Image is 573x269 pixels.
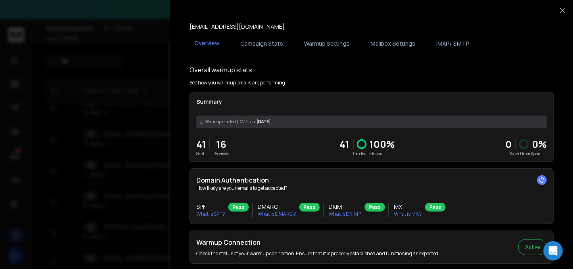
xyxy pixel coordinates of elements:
p: What is DKIM ? [329,211,361,217]
button: Overview [190,34,224,53]
div: Pass [365,203,385,212]
div: Pass [299,203,320,212]
p: 41 [340,138,350,151]
p: Sent [196,151,206,157]
button: Warmup Settings [299,35,354,53]
h2: Warmup Connection [196,237,440,247]
button: Mailbox Settings [366,35,420,53]
button: Campaign Stats [235,35,288,53]
div: Pass [228,203,249,212]
p: Landed in Inbox [340,151,395,157]
div: Pass [425,203,446,212]
p: Received [213,151,229,157]
button: Active [518,239,547,255]
h3: SPF [196,203,225,211]
h2: Domain Authentication [196,175,547,185]
p: Saved from Spam [505,151,547,157]
strong: 0 [505,137,512,151]
h3: DMARC [258,203,296,211]
p: 41 [196,138,206,151]
div: [DATE] [196,116,547,128]
p: What is MX ? [394,211,422,217]
span: Warmup started [DATE] on [205,119,255,125]
div: Open Intercom Messenger [544,241,563,261]
p: What is SPF ? [196,211,225,217]
p: 100 % [370,138,395,151]
p: Check the status of your warmup connection. Ensure that it is properly established and functionin... [196,250,440,257]
p: What is DMARC ? [258,211,296,217]
p: Summary [196,98,547,106]
p: 16 [213,138,229,151]
h3: DKIM [329,203,361,211]
p: [EMAIL_ADDRESS][DOMAIN_NAME] [190,23,285,31]
p: How likely are your emails to get accepted? [196,185,547,191]
h1: Overall warmup stats [190,65,252,75]
button: IMAP/ SMTP [431,35,474,53]
h3: MX [394,203,422,211]
p: 0 % [532,138,547,151]
p: See how you warmup emails are performing [190,80,285,86]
